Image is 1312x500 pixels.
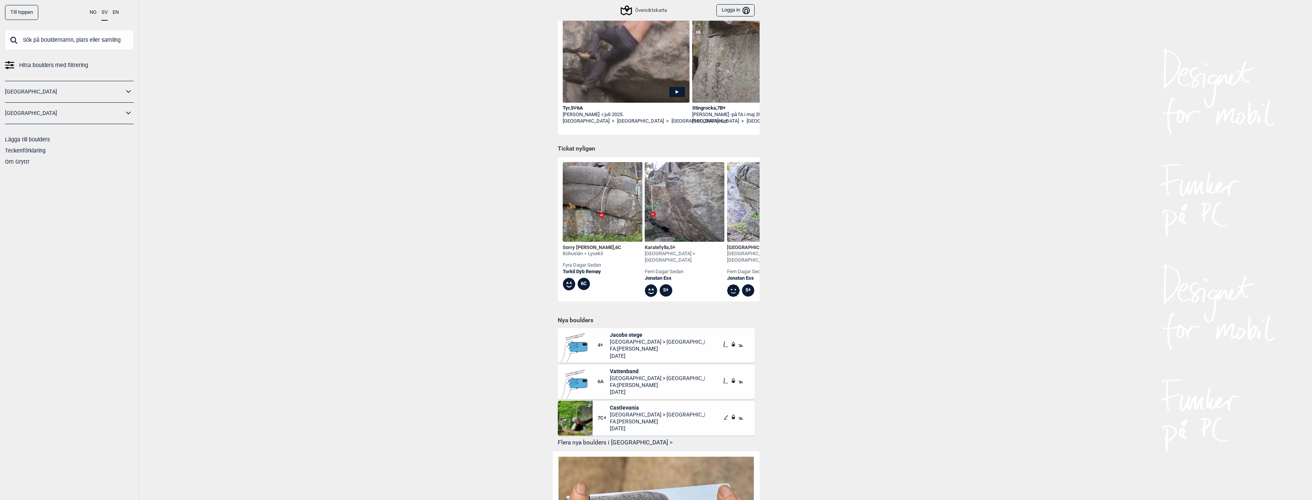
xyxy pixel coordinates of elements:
[672,118,728,125] a: [GEOGRAPHIC_DATA] norr
[598,415,610,421] span: 7C+
[716,4,754,17] button: Logga in
[727,162,807,242] img: Crimp boulevard
[5,108,124,119] a: [GEOGRAPHIC_DATA]
[741,118,744,125] span: >
[645,244,724,251] div: Karatefylla ,
[610,368,705,375] span: Vattenband
[102,5,108,21] button: SV
[598,379,610,385] span: 6A
[602,111,624,117] span: i juli 2025.
[727,275,807,282] a: Jonatan Ess
[578,278,590,290] div: 6C
[727,269,807,275] div: fem dagar sedan
[563,269,621,275] a: Torkil Dyb Remøy
[610,375,705,382] span: [GEOGRAPHIC_DATA] > [GEOGRAPHIC_DATA]
[610,382,705,389] span: FA: [PERSON_NAME]
[622,6,667,15] div: Översiktskarta
[692,111,819,118] div: [PERSON_NAME] -
[5,86,124,97] a: [GEOGRAPHIC_DATA]
[558,437,755,449] button: Flera nya boulders i [GEOGRAPHIC_DATA] >
[610,404,705,411] span: Castlevania
[645,275,724,282] a: Jonatan Ess
[5,159,29,165] a: Om Gryttr
[563,118,609,125] a: [GEOGRAPHIC_DATA]
[666,118,669,125] span: >
[742,284,755,297] div: 5+
[558,316,755,324] h1: Nya boulders
[610,411,705,418] span: [GEOGRAPHIC_DATA] > [GEOGRAPHIC_DATA]
[598,342,610,349] span: 4+
[645,269,724,275] div: fem dagar sedan
[610,389,705,395] span: [DATE]
[612,118,614,125] span: >
[558,328,593,363] img: Bilde Mangler
[5,136,50,143] a: Lägga till boulders
[610,338,705,345] span: [GEOGRAPHIC_DATA] > [GEOGRAPHIC_DATA]
[5,5,38,20] div: Till toppen
[610,331,705,338] span: Jacobs stege
[670,244,675,250] span: 5+
[747,118,793,125] a: [GEOGRAPHIC_DATA]
[645,251,724,264] div: [GEOGRAPHIC_DATA] > [GEOGRAPHIC_DATA]
[558,364,593,399] img: Bilde Mangler
[558,401,593,436] img: Castlevania
[5,60,134,71] a: Hitta boulders med filtrering
[558,328,755,363] div: Bilde Mangler4+Jacobs stege[GEOGRAPHIC_DATA] > [GEOGRAPHIC_DATA]FA:[PERSON_NAME][DATE]
[563,262,621,269] div: fyra dagar sedan
[610,345,705,352] span: FA: [PERSON_NAME]
[90,5,97,20] button: NO
[563,244,621,251] div: Sorry [PERSON_NAME] ,
[727,244,807,251] div: [GEOGRAPHIC_DATA] ,
[645,162,724,242] img: Karatefylla
[692,118,739,125] a: [GEOGRAPHIC_DATA]
[615,244,621,250] span: 6C
[617,118,664,125] a: [GEOGRAPHIC_DATA]
[727,251,807,264] div: [GEOGRAPHIC_DATA] > [GEOGRAPHIC_DATA]
[5,30,134,50] input: Sök på bouldernamn, plats eller samling
[692,105,819,111] div: Stingrocka , 7B+
[610,352,705,359] span: [DATE]
[563,162,642,242] img: Sorry Stig
[563,105,690,111] div: Tyr , 5 6A
[660,284,672,297] div: 5+
[113,5,119,20] button: EN
[19,60,88,71] span: Hitta boulders med filtrering
[610,425,705,432] span: [DATE]
[732,111,768,117] span: på fA i maj 2023.
[558,145,755,153] h1: Tickat nyligen
[563,111,690,118] div: [PERSON_NAME] -
[610,418,705,425] span: FA: [PERSON_NAME]
[5,148,46,154] a: Teckenförklaring
[563,251,621,257] div: Bohuslän > Lysekil
[573,105,577,111] span: Ψ
[558,401,755,436] div: Castlevania7C+Castlevania[GEOGRAPHIC_DATA] > [GEOGRAPHIC_DATA]FA:[PERSON_NAME][DATE]
[558,364,755,399] div: Bilde Mangler6AVattenband[GEOGRAPHIC_DATA] > [GEOGRAPHIC_DATA]FA:[PERSON_NAME][DATE]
